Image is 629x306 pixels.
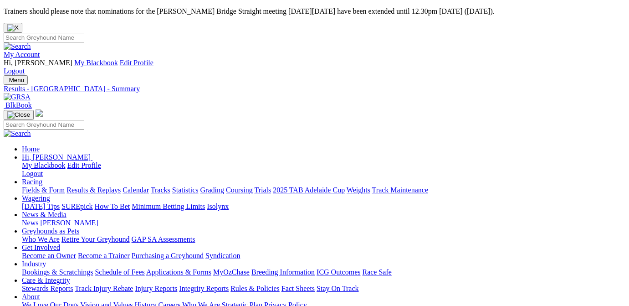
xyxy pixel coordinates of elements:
a: Tracks [151,186,170,194]
a: Trials [254,186,271,194]
a: Racing [22,178,42,186]
div: Industry [22,268,625,276]
a: SUREpick [61,202,92,210]
a: Coursing [226,186,253,194]
a: Track Maintenance [372,186,428,194]
a: Statistics [172,186,199,194]
a: Edit Profile [67,161,101,169]
a: Logout [22,170,43,177]
a: Retire Your Greyhound [61,235,130,243]
a: Breeding Information [251,268,315,276]
img: logo-grsa-white.png [36,109,43,117]
a: GAP SA Assessments [132,235,195,243]
a: Weights [347,186,370,194]
a: Applications & Forms [146,268,211,276]
a: Fields & Form [22,186,65,194]
a: Wagering [22,194,50,202]
a: About [22,293,40,301]
a: MyOzChase [213,268,250,276]
div: News & Media [22,219,625,227]
input: Search [4,120,84,130]
img: Close [7,111,30,119]
a: Isolynx [207,202,229,210]
a: BlkBook [4,101,32,109]
a: My Account [4,51,40,58]
a: Track Injury Rebate [75,285,133,292]
a: Industry [22,260,46,268]
span: Hi, [PERSON_NAME] [4,59,72,67]
a: News [22,219,38,227]
a: Race Safe [362,268,391,276]
a: Hi, [PERSON_NAME] [22,153,92,161]
img: GRSA [4,93,31,101]
a: Calendar [123,186,149,194]
a: 2025 TAB Adelaide Cup [273,186,345,194]
span: Hi, [PERSON_NAME] [22,153,91,161]
span: Menu [9,77,24,83]
div: Racing [22,186,625,194]
a: News & Media [22,211,66,218]
div: Care & Integrity [22,285,625,293]
a: Integrity Reports [179,285,229,292]
a: Fact Sheets [281,285,315,292]
a: Who We Are [22,235,60,243]
div: Wagering [22,202,625,211]
a: How To Bet [95,202,130,210]
a: Grading [200,186,224,194]
a: Stewards Reports [22,285,73,292]
a: Purchasing a Greyhound [132,252,204,259]
a: Get Involved [22,244,60,251]
a: [DATE] Tips [22,202,60,210]
div: Get Involved [22,252,625,260]
a: Greyhounds as Pets [22,227,79,235]
div: Greyhounds as Pets [22,235,625,244]
a: Stay On Track [317,285,358,292]
a: My Blackbook [22,161,66,169]
a: Edit Profile [120,59,153,67]
a: [PERSON_NAME] [40,219,98,227]
img: X [7,24,19,31]
a: Bookings & Scratchings [22,268,93,276]
span: BlkBook [5,101,32,109]
a: ICG Outcomes [317,268,360,276]
a: Results - [GEOGRAPHIC_DATA] - Summary [4,85,625,93]
a: Become a Trainer [78,252,130,259]
a: Home [22,145,40,153]
a: Syndication [205,252,240,259]
a: Injury Reports [135,285,177,292]
img: Search [4,130,31,138]
a: Care & Integrity [22,276,70,284]
button: Close [4,23,22,33]
a: Become an Owner [22,252,76,259]
div: My Account [4,59,625,75]
div: Hi, [PERSON_NAME] [22,161,625,178]
button: Toggle navigation [4,75,28,85]
input: Search [4,33,84,42]
p: Trainers should please note that nominations for the [PERSON_NAME] Bridge Straight meeting [DATE]... [4,7,625,16]
a: Schedule of Fees [95,268,144,276]
a: Results & Replays [66,186,121,194]
a: Rules & Policies [230,285,280,292]
button: Toggle navigation [4,110,34,120]
a: Minimum Betting Limits [132,202,205,210]
a: My Blackbook [74,59,118,67]
a: Logout [4,67,25,75]
img: Search [4,42,31,51]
